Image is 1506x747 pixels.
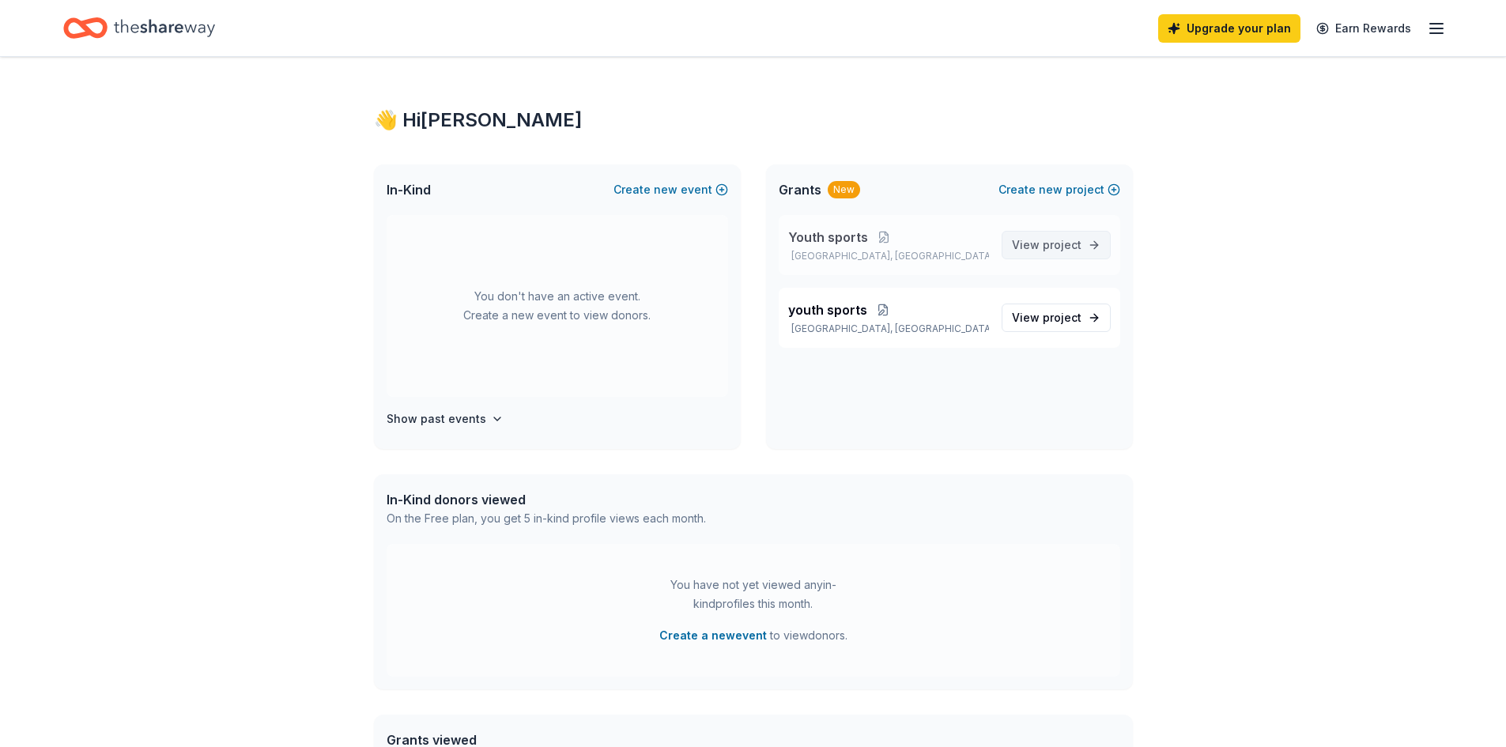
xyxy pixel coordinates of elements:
[788,250,989,262] p: [GEOGRAPHIC_DATA], [GEOGRAPHIC_DATA]
[998,180,1120,199] button: Createnewproject
[659,626,767,645] button: Create a newevent
[387,409,486,428] h4: Show past events
[387,215,728,397] div: You don't have an active event. Create a new event to view donors.
[1002,304,1111,332] a: View project
[387,409,504,428] button: Show past events
[1158,14,1300,43] a: Upgrade your plan
[659,626,847,645] span: to view donors .
[788,300,867,319] span: youth sports
[779,180,821,199] span: Grants
[1307,14,1421,43] a: Earn Rewards
[828,181,860,198] div: New
[1012,308,1081,327] span: View
[387,509,706,528] div: On the Free plan, you get 5 in-kind profile views each month.
[788,323,989,335] p: [GEOGRAPHIC_DATA], [GEOGRAPHIC_DATA]
[654,180,678,199] span: new
[63,9,215,47] a: Home
[374,108,1133,133] div: 👋 Hi [PERSON_NAME]
[788,228,868,247] span: Youth sports
[1043,311,1081,324] span: project
[387,490,706,509] div: In-Kind donors viewed
[613,180,728,199] button: Createnewevent
[1039,180,1063,199] span: new
[387,180,431,199] span: In-Kind
[1043,238,1081,251] span: project
[655,575,852,613] div: You have not yet viewed any in-kind profiles this month.
[1002,231,1111,259] a: View project
[1012,236,1081,255] span: View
